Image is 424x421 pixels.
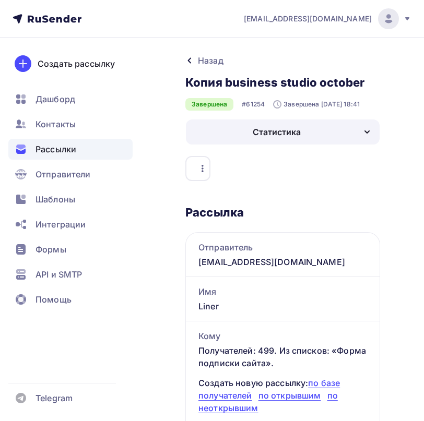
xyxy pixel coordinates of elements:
[36,168,91,181] span: Отправители
[198,54,223,67] div: Назад
[36,243,66,256] span: Формы
[36,143,76,155] span: Рассылки
[36,293,72,306] span: Помощь
[185,98,233,111] div: Завершена
[36,93,75,105] span: Дашборд
[185,119,380,145] button: Статистика
[186,255,380,276] div: [EMAIL_ADDRESS][DOMAIN_NAME]
[198,344,367,369] div: Получателей: 499. Из списков: «Форма подписки сайта».
[36,118,76,130] span: Контакты
[186,233,298,255] div: Отправитель
[8,139,133,160] a: Рассылки
[8,239,133,260] a: Формы
[273,100,360,109] div: Завершена [DATE] 18:41
[198,390,338,413] span: по неоткрывшим
[186,321,298,343] div: Кому
[258,390,321,401] span: по открывшим
[36,392,73,404] span: Telegram
[244,14,372,24] span: [EMAIL_ADDRESS][DOMAIN_NAME]
[36,268,82,281] span: API и SMTP
[253,126,301,138] div: Статистика
[36,218,86,231] span: Интеграции
[36,193,75,206] span: Шаблоны
[242,100,265,109] div: #61254
[38,57,115,70] div: Создать рассылку
[186,277,298,299] div: Имя
[8,89,133,110] a: Дашборд
[185,75,380,90] h3: Копия business studio october
[198,377,367,414] div: Создать новую рассылку:
[244,8,411,29] a: [EMAIL_ADDRESS][DOMAIN_NAME]
[8,189,133,210] a: Шаблоны
[185,205,380,220] div: Рассылка
[186,299,380,321] div: Liner
[8,114,133,135] a: Контакты
[8,164,133,185] a: Отправители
